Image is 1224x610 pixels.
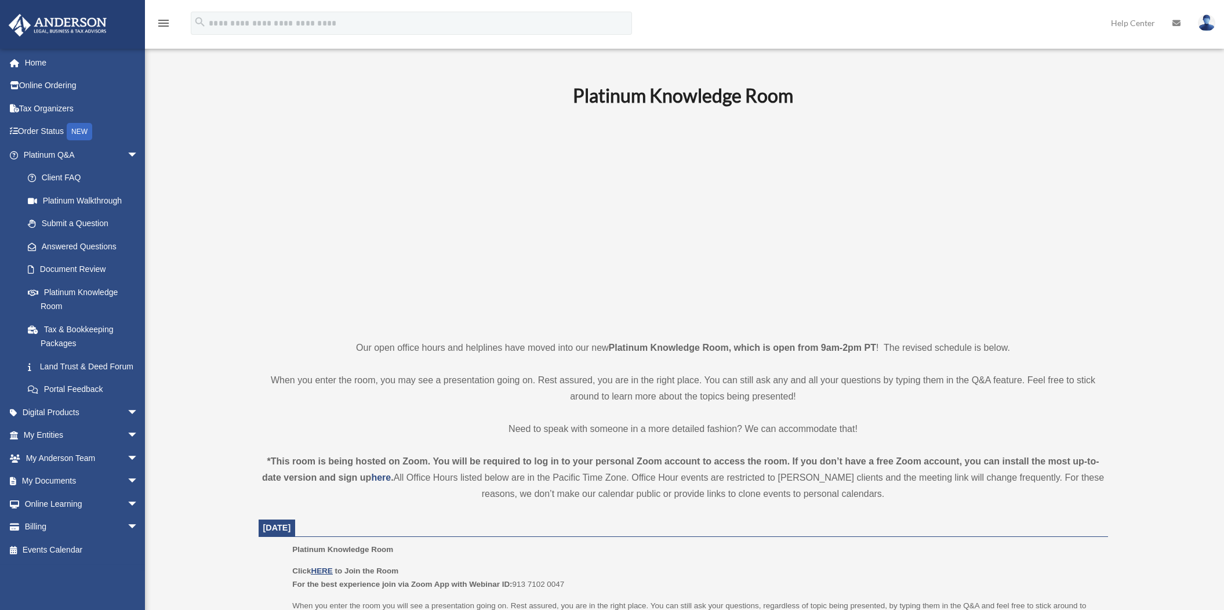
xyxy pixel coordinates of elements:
b: to Join the Room [335,567,399,575]
a: here [371,473,391,482]
a: My Anderson Teamarrow_drop_down [8,446,156,470]
a: Document Review [16,258,156,281]
a: menu [157,20,170,30]
span: arrow_drop_down [127,515,150,539]
span: arrow_drop_down [127,470,150,493]
a: Platinum Knowledge Room [16,281,150,318]
p: Need to speak with someone in a more detailed fashion? We can accommodate that! [259,421,1108,437]
a: Platinum Walkthrough [16,189,156,212]
a: HERE [311,567,332,575]
strong: *This room is being hosted on Zoom. You will be required to log in to your personal Zoom account ... [262,456,1099,482]
a: Platinum Q&Aarrow_drop_down [8,143,156,166]
a: Online Ordering [8,74,156,97]
span: arrow_drop_down [127,424,150,448]
iframe: 231110_Toby_KnowledgeRoom [509,122,857,318]
a: Submit a Question [16,212,156,235]
strong: Platinum Knowledge Room, which is open from 9am-2pm PT [609,343,876,353]
a: Digital Productsarrow_drop_down [8,401,156,424]
span: Platinum Knowledge Room [292,545,393,554]
p: 913 7102 0047 [292,564,1099,591]
span: arrow_drop_down [127,143,150,167]
a: My Entitiesarrow_drop_down [8,424,156,447]
span: arrow_drop_down [127,446,150,470]
b: Click [292,567,335,575]
i: search [194,16,206,28]
a: Client FAQ [16,166,156,190]
img: User Pic [1198,14,1215,31]
p: Our open office hours and helplines have moved into our new ! The revised schedule is below. [259,340,1108,356]
a: Events Calendar [8,538,156,561]
a: Online Learningarrow_drop_down [8,492,156,515]
a: Tax & Bookkeeping Packages [16,318,156,355]
b: Platinum Knowledge Room [573,84,793,107]
a: Portal Feedback [16,378,156,401]
a: Tax Organizers [8,97,156,120]
strong: . [391,473,393,482]
span: arrow_drop_down [127,401,150,424]
span: arrow_drop_down [127,492,150,516]
img: Anderson Advisors Platinum Portal [5,14,110,37]
div: All Office Hours listed below are in the Pacific Time Zone. Office Hour events are restricted to ... [259,453,1108,502]
a: Land Trust & Deed Forum [16,355,156,378]
a: Answered Questions [16,235,156,258]
div: NEW [67,123,92,140]
a: My Documentsarrow_drop_down [8,470,156,493]
span: [DATE] [263,523,291,532]
b: For the best experience join via Zoom App with Webinar ID: [292,580,512,589]
a: Order StatusNEW [8,120,156,144]
p: When you enter the room, you may see a presentation going on. Rest assured, you are in the right ... [259,372,1108,405]
a: Home [8,51,156,74]
a: Billingarrow_drop_down [8,515,156,539]
i: menu [157,16,170,30]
